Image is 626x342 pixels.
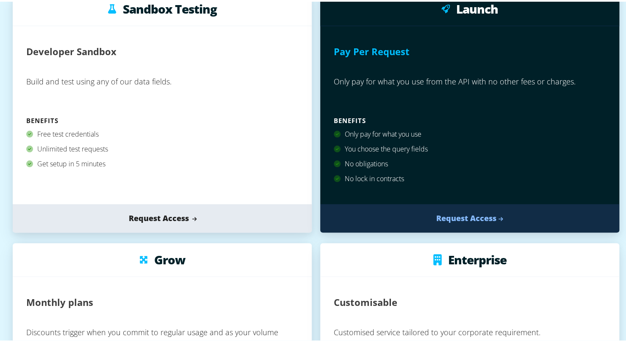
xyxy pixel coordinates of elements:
h2: Pay Per Request [334,38,410,62]
div: You choose the query fields [334,140,606,155]
h3: Launch [456,1,498,14]
p: Only pay for what you use from the API with no other fees or charges. [334,70,606,112]
div: Get setup in 5 minutes [26,155,298,170]
h3: Grow [154,252,185,264]
h3: Enterprise [448,252,507,264]
a: Request Access [13,202,312,231]
h2: Customisable [334,289,397,312]
p: Build and test using any of our data fields. [26,70,298,112]
div: No obligations [334,155,606,170]
h2: Developer Sandbox [26,38,116,62]
div: Free test credentials [26,125,298,140]
div: Only pay for what you use [334,125,606,140]
div: Unlimited test requests [26,140,298,155]
h2: Monthly plans [26,289,93,312]
div: No lock in contracts [334,170,606,185]
a: Request Access [320,202,619,231]
h3: Sandbox Testing [123,1,217,14]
